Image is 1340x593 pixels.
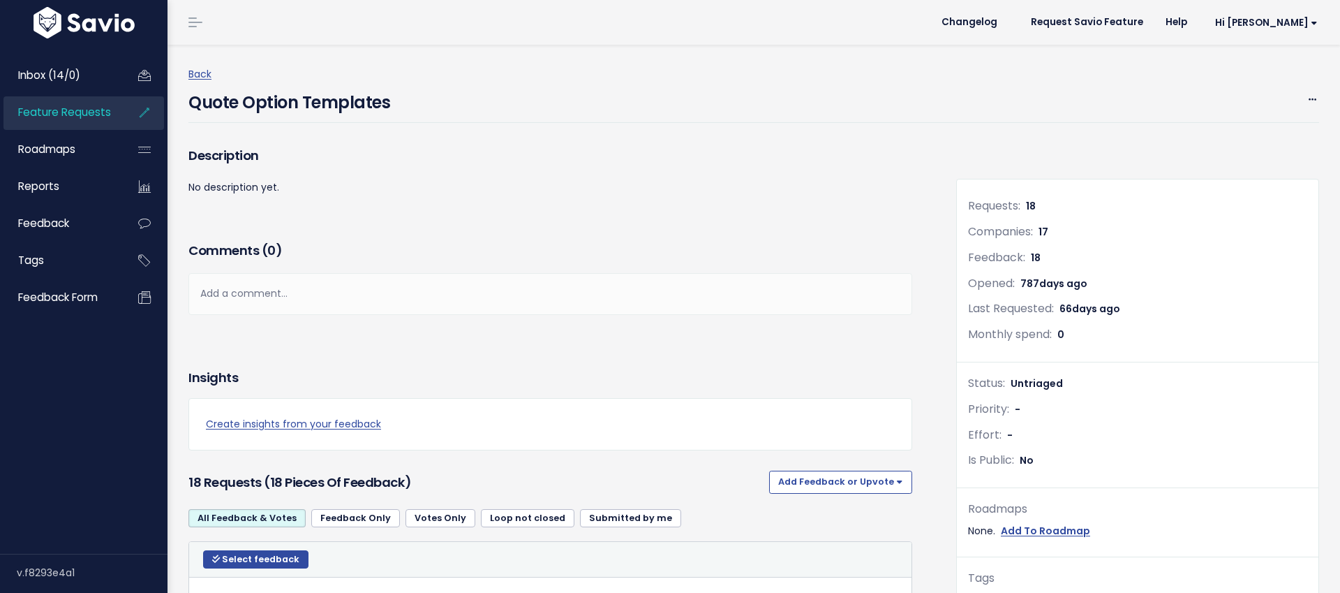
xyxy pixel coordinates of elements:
a: Votes Only [405,509,475,527]
span: Reports [18,179,59,193]
a: Request Savio Feature [1020,12,1154,33]
a: Back [188,67,211,81]
span: Select feedback [222,553,299,565]
a: Feature Requests [3,96,116,129]
span: 787 [1020,277,1087,291]
h4: Quote Option Templates [188,83,390,115]
div: Tags [968,569,1307,589]
span: Hi [PERSON_NAME] [1215,17,1318,28]
span: Companies: [968,224,1033,240]
a: Create insights from your feedback [206,416,895,433]
div: v.f8293e4a1 [17,555,167,591]
span: 66 [1059,302,1120,316]
a: Feedback form [3,281,116,314]
a: Tags [3,244,116,277]
span: Status: [968,375,1005,391]
a: Hi [PERSON_NAME] [1198,12,1329,34]
span: 18 [1031,251,1041,265]
span: Monthly spend: [968,326,1052,342]
a: Roadmaps [3,133,116,166]
span: Inbox (14/0) [18,68,80,82]
span: Tags [18,253,44,268]
span: Opened: [968,275,1015,291]
p: No description yet. [188,179,912,196]
span: 17 [1038,225,1048,239]
h3: 18 Requests (18 pieces of Feedback) [188,473,764,492]
a: Add To Roadmap [1001,522,1090,540]
span: - [1007,428,1013,442]
h3: Comments ( ) [188,241,912,261]
span: 0 [267,242,276,259]
span: Effort: [968,427,1002,443]
span: Feedback [18,216,69,230]
span: 18 [1026,199,1036,213]
img: logo-white.9d6f32f41409.svg [30,7,138,38]
div: Add a comment... [188,273,912,314]
a: Help [1154,12,1198,33]
span: Untriaged [1011,376,1063,390]
span: days ago [1039,277,1087,291]
span: Requests: [968,198,1020,214]
span: Feedback: [968,249,1025,265]
a: All Feedback & Votes [188,509,306,527]
div: None. [968,522,1307,540]
a: Loop not closed [481,509,574,527]
h3: Insights [188,368,238,388]
span: 0 [1057,328,1064,342]
span: Is Public: [968,452,1014,468]
a: Inbox (14/0) [3,59,116,91]
span: Last Requested: [968,300,1054,316]
a: Feedback [3,207,116,240]
a: Submitted by me [580,509,681,527]
div: Roadmaps [968,499,1307,520]
button: Add Feedback or Upvote [769,471,912,493]
span: days ago [1072,302,1120,316]
button: Select feedback [203,550,308,569]
span: - [1015,402,1020,416]
span: Changelog [941,17,997,27]
h3: Description [188,146,912,166]
span: Feedback form [18,290,98,305]
span: Roadmaps [18,142,75,156]
a: Reports [3,170,116,203]
span: No [1020,453,1034,467]
span: Priority: [968,401,1009,417]
span: Feature Requests [18,105,111,119]
a: Feedback Only [311,509,400,527]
